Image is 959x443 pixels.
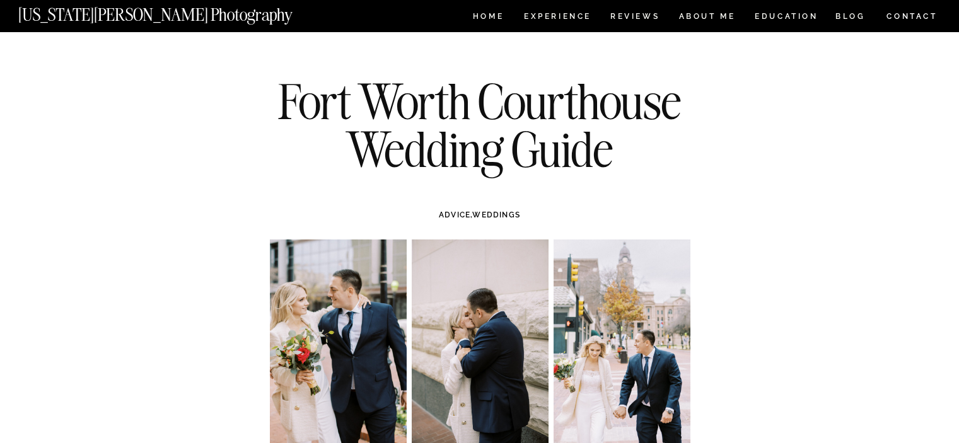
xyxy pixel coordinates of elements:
a: HOME [470,13,506,23]
h1: Fort Worth Courthouse Wedding Guide [251,78,709,173]
a: REVIEWS [610,13,658,23]
h3: , [296,209,663,221]
a: Experience [524,13,590,23]
a: WEDDINGS [472,210,520,219]
a: EDUCATION [753,13,820,23]
a: BLOG [835,13,866,23]
a: [US_STATE][PERSON_NAME] Photography [18,6,335,17]
a: CONTACT [886,9,938,23]
a: ADVICE [439,210,470,219]
a: ABOUT ME [678,13,736,23]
